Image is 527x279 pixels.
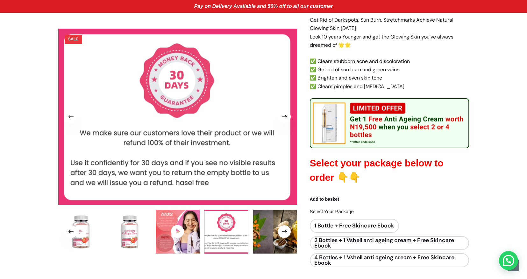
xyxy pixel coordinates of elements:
span: Slide 4 [204,210,248,254]
span: Pay on Delivery Available and 50% off to all our customer [194,3,333,9]
span: 1 Bottle + Free Skincare Ebook [310,219,399,233]
span: Slide 2 [107,210,151,254]
label: Select Your Package [310,208,469,216]
p: Get Rid of Darkspots, Sun Burn, Stretchmarks Achieve Natural Glowing Skin [DATE] ​Look 10 years Y... [310,16,469,50]
span: 2 Bottles + 1 Vshell anti ageing cream + Free Skincare Ebook [310,236,469,250]
span: SALE [65,35,82,44]
span: 4 Bottles + 1 Vshell anti ageing cream + Free Skincare Ebook [310,253,469,267]
span: Slide 5 [253,210,297,254]
img: Screenshot 2024-10-23 at 19.56.20 [204,210,248,254]
p: ✅ Clears stubborn acne and discoloration ✅ Get rid of sun burn and green veins ✅ Brighten and eve... [310,57,469,91]
img: ingredient [253,210,297,254]
span: Add to basket [310,196,469,203]
strong: Select your package below to order 👇👇 [310,158,444,183]
img: O1CN012WeW8p1wDXrdR6VCl_!!2217672226274-0-cib [107,210,151,254]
